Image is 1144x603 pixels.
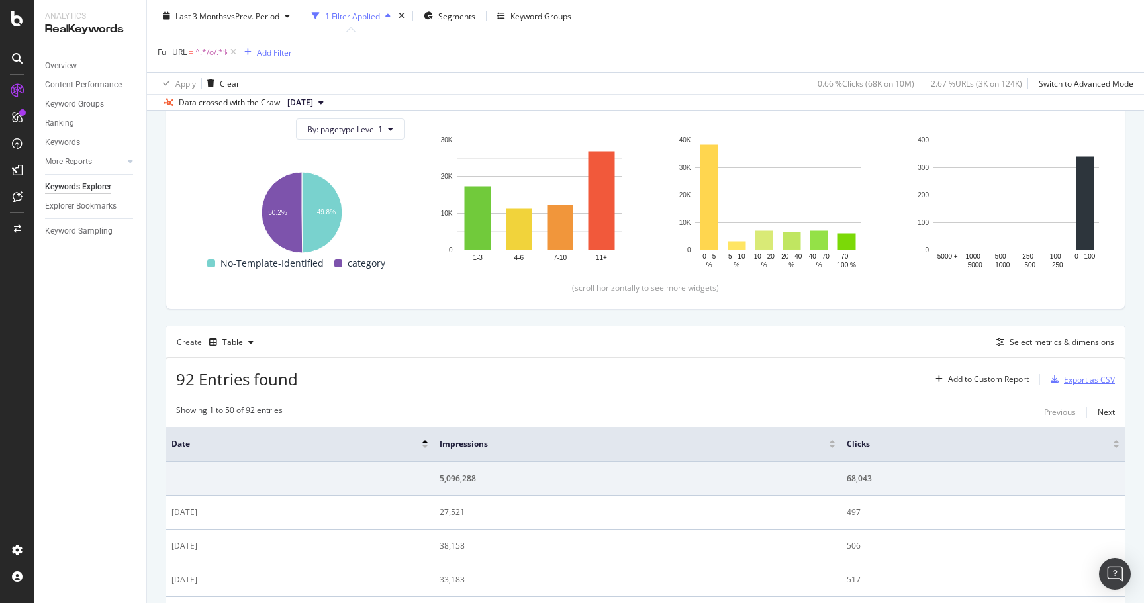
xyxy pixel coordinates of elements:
text: 70 - [841,253,852,260]
text: 100 % [837,261,856,269]
div: [DATE] [171,574,428,586]
svg: A chart. [436,133,643,271]
button: Select metrics & dimensions [991,334,1114,350]
text: 0 - 100 [1074,253,1096,260]
span: category [348,255,385,271]
button: Switch to Advanced Mode [1033,73,1133,94]
span: 2025 Sep. 19th [287,97,313,109]
text: 7-10 [553,254,567,261]
button: Apply [158,73,196,94]
text: 49.8% [317,209,336,216]
text: % [734,261,739,269]
text: 10K [441,210,453,217]
div: Overview [45,59,77,73]
div: Content Performance [45,78,122,92]
text: 4-6 [514,254,524,261]
div: Select metrics & dimensions [1010,336,1114,348]
text: % [761,261,767,269]
text: 20K [679,191,691,199]
div: 33,183 [440,574,835,586]
text: 400 [918,136,929,144]
div: Open Intercom Messenger [1099,558,1131,590]
text: 10 - 20 [754,253,775,260]
div: Data crossed with the Crawl [179,97,282,109]
text: 5 - 10 [728,253,745,260]
div: Clear [220,77,240,89]
div: [DATE] [171,540,428,552]
a: Ranking [45,116,137,130]
div: 506 [847,540,1120,552]
div: 27,521 [440,506,835,518]
div: Table [222,338,243,346]
text: 1000 - [966,253,984,260]
span: Last 3 Months [175,10,227,21]
text: 0 [449,246,453,254]
button: Table [204,332,259,353]
div: More Reports [45,155,92,169]
text: 0 [925,246,929,254]
button: By: pagetype Level 1 [296,118,405,140]
a: Content Performance [45,78,137,92]
text: 20K [441,173,453,181]
div: Analytics [45,11,136,22]
div: 0.66 % Clicks ( 68K on 10M ) [818,77,914,89]
text: % [788,261,794,269]
a: Explorer Bookmarks [45,199,137,213]
button: Clear [202,73,240,94]
span: No-Template-Identified [220,255,324,271]
div: Keywords [45,136,80,150]
text: 5000 + [937,253,958,260]
div: Switch to Advanced Mode [1039,77,1133,89]
span: Full URL [158,46,187,58]
text: 40 - 70 [809,253,830,260]
text: 40K [679,136,691,144]
div: Create [177,332,259,353]
a: Keyword Groups [45,97,137,111]
div: 497 [847,506,1120,518]
a: Keywords [45,136,137,150]
text: 500 [1024,261,1035,269]
text: 10K [679,219,691,226]
div: Apply [175,77,196,89]
text: 20 - 40 [781,253,802,260]
div: Keywords Explorer [45,180,111,194]
div: 5,096,288 [440,473,835,485]
text: % [706,261,712,269]
div: Next [1098,406,1115,418]
div: 1 Filter Applied [325,10,380,21]
text: 30K [441,136,453,144]
button: Last 3 MonthsvsPrev. Period [158,5,295,26]
span: Clicks [847,438,1093,450]
text: 500 - [995,253,1010,260]
text: % [816,261,822,269]
text: 300 [918,164,929,171]
button: Next [1098,404,1115,420]
text: 0 [687,246,691,254]
svg: A chart. [913,133,1120,271]
text: 1-3 [473,254,483,261]
div: (scroll horizontally to see more widgets) [182,282,1109,293]
svg: A chart. [675,133,881,271]
a: More Reports [45,155,124,169]
button: Add Filter [239,44,292,60]
div: Ranking [45,116,74,130]
text: 0 - 5 [702,253,716,260]
button: Add to Custom Report [930,369,1029,390]
div: 2.67 % URLs ( 3K on 124K ) [931,77,1022,89]
span: 92 Entries found [176,368,298,390]
div: 517 [847,574,1120,586]
div: Keyword Groups [45,97,104,111]
span: vs Prev. Period [227,10,279,21]
text: 100 - [1050,253,1065,260]
button: Keyword Groups [492,5,577,26]
text: 5000 [968,261,983,269]
text: 250 - [1022,253,1037,260]
text: 1000 [995,261,1010,269]
text: 30K [679,164,691,171]
text: 250 [1052,261,1063,269]
div: Previous [1044,406,1076,418]
div: A chart. [198,165,405,255]
div: times [396,9,407,23]
text: 100 [918,219,929,226]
